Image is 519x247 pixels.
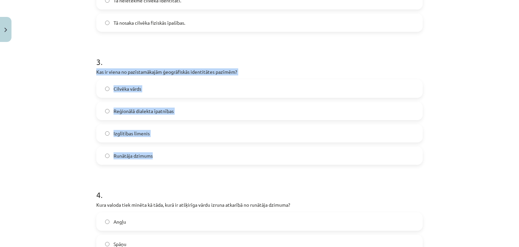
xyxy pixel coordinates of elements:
[105,242,109,246] input: Spāņu
[105,87,109,91] input: Cilvēka vārds
[105,154,109,158] input: Runātāja dzimums
[114,130,150,137] span: Izglītības līmenis
[96,45,423,66] h1: 3 .
[96,201,423,208] p: Kura valoda tiek minēta kā tāda, kurā ir atšķirīga vārdu izruna atkarībā no runātāja dzimuma?
[105,21,109,25] input: Tā nosaka cilvēka fiziskās īpašības.
[96,178,423,199] h1: 4 .
[114,218,126,225] span: Angļu
[96,68,423,75] p: Kas ir viena no pazīstamākajām ģeogrāfiskās identitātes pazīmēm?
[114,85,141,92] span: Cilvēka vārds
[114,152,153,159] span: Runātāja dzimums
[105,220,109,224] input: Angļu
[105,131,109,136] input: Izglītības līmenis
[114,19,185,26] span: Tā nosaka cilvēka fiziskās īpašības.
[114,108,174,115] span: Reģionālā dialekta īpatnības
[105,109,109,113] input: Reģionālā dialekta īpatnības
[4,28,7,32] img: icon-close-lesson-0947bae3869378f0d4975bcd49f059093ad1ed9edebbc8119c70593378902aed.svg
